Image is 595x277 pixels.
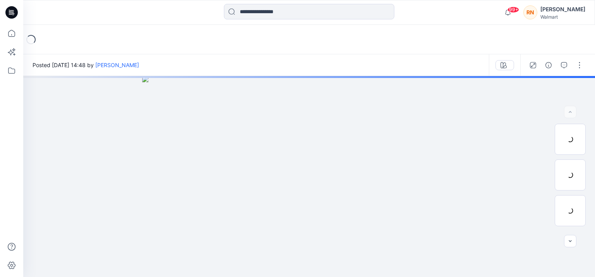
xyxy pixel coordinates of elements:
div: Walmart [540,14,585,20]
div: [PERSON_NAME] [540,5,585,14]
button: Details [542,59,555,71]
span: 99+ [507,7,519,13]
a: [PERSON_NAME] [95,62,139,68]
span: Posted [DATE] 14:48 by [33,61,139,69]
div: RN [523,5,537,19]
img: eyJhbGciOiJIUzI1NiIsImtpZCI6IjAiLCJzbHQiOiJzZXMiLCJ0eXAiOiJKV1QifQ.eyJkYXRhIjp7InR5cGUiOiJzdG9yYW... [142,76,476,277]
